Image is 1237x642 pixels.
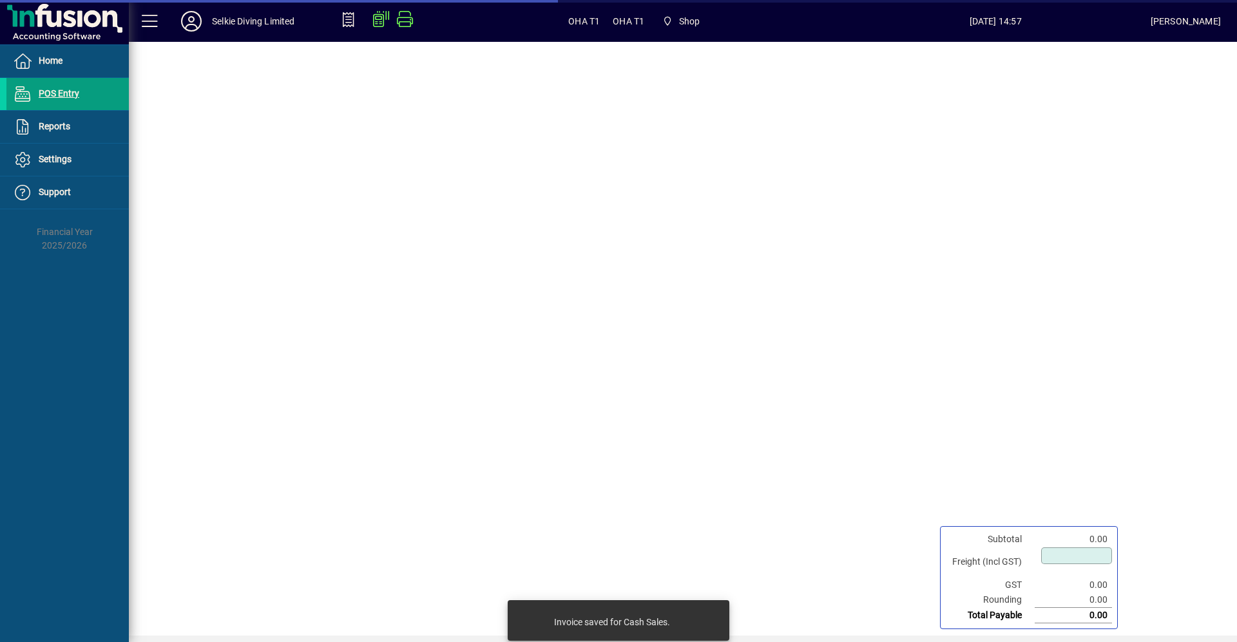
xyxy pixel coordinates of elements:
span: OHA T1 [568,11,600,32]
span: POS Entry [39,88,79,99]
td: 0.00 [1035,608,1112,623]
td: 0.00 [1035,592,1112,608]
span: OHA T1 [613,11,644,32]
div: [PERSON_NAME] [1151,11,1221,32]
div: Selkie Diving Limited [212,11,295,32]
span: Support [39,187,71,197]
a: Support [6,176,129,209]
td: 0.00 [1035,532,1112,547]
span: Shop [657,10,705,33]
td: Subtotal [946,532,1035,547]
span: Shop [679,11,700,32]
span: Settings [39,154,72,164]
span: [DATE] 14:57 [841,11,1151,32]
td: Freight (Incl GST) [946,547,1035,578]
td: GST [946,578,1035,592]
a: Reports [6,111,129,143]
td: Rounding [946,592,1035,608]
span: Home [39,55,62,66]
div: Invoice saved for Cash Sales. [554,616,670,628]
td: 0.00 [1035,578,1112,592]
button: Profile [171,10,212,33]
a: Settings [6,144,129,176]
a: Home [6,45,129,77]
span: Reports [39,121,70,131]
td: Total Payable [946,608,1035,623]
